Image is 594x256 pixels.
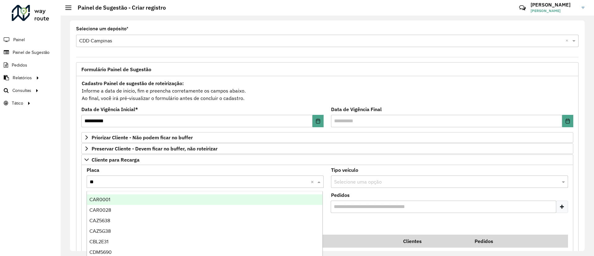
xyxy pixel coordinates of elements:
[89,207,111,213] span: CAR0028
[89,249,112,255] span: CDM5690
[82,80,184,86] strong: Cadastro Painel de sugestão de roteirização:
[92,146,217,151] span: Preservar Cliente - Devem ficar no buffer, não roteirizar
[12,87,31,94] span: Consultas
[312,115,324,127] button: Choose Date
[399,235,470,248] th: Clientes
[81,143,573,154] a: Preservar Cliente - Devem ficar no buffer, não roteirizar
[331,191,350,199] label: Pedidos
[81,132,573,143] a: Priorizar Cliente - Não podem ficar no buffer
[516,1,529,15] a: Contato Rápido
[470,235,542,248] th: Pedidos
[92,157,140,162] span: Cliente para Recarga
[531,2,577,8] h3: [PERSON_NAME]
[89,197,110,202] span: CAR0001
[71,4,166,11] h2: Painel de Sugestão - Criar registro
[89,228,111,234] span: CAZ5G38
[81,79,573,102] div: Informe a data de inicio, fim e preencha corretamente os campos abaixo. Ao final, você irá pré-vi...
[13,75,32,81] span: Relatórios
[89,218,110,223] span: CAZ5638
[92,135,193,140] span: Priorizar Cliente - Não podem ficar no buffer
[13,37,25,43] span: Painel
[562,115,573,127] button: Choose Date
[12,62,27,68] span: Pedidos
[531,8,577,14] span: [PERSON_NAME]
[566,37,571,45] span: Clear all
[13,49,49,56] span: Painel de Sugestão
[81,154,573,165] a: Cliente para Recarga
[89,239,108,244] span: CBL2E31
[331,106,382,113] label: Data de Vigência Final
[311,178,316,185] span: Clear all
[12,100,23,106] span: Tático
[87,166,99,174] label: Placa
[331,166,358,174] label: Tipo veículo
[76,25,128,33] label: Selecione um depósito
[81,67,151,72] span: Formulário Painel de Sugestão
[81,106,138,113] label: Data de Vigência Inicial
